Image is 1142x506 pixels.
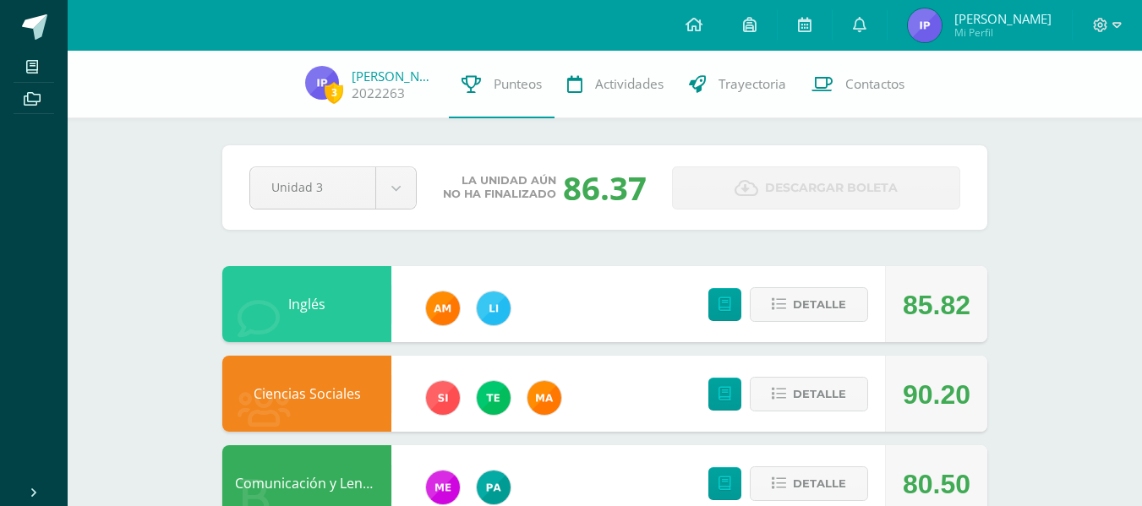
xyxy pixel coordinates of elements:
[222,356,391,432] div: Ciencias Sociales
[352,84,405,102] a: 2022263
[325,82,343,103] span: 3
[222,266,391,342] div: Inglés
[477,291,511,325] img: 82db8514da6684604140fa9c57ab291b.png
[305,66,339,100] img: a643ab4d341f77dd2b5c74a1f74d7e9c.png
[765,167,898,209] span: Descargar boleta
[750,287,868,322] button: Detalle
[903,356,970,433] div: 90.20
[793,468,846,499] span: Detalle
[908,8,942,42] img: a643ab4d341f77dd2b5c74a1f74d7e9c.png
[954,25,1052,40] span: Mi Perfil
[426,381,460,415] img: 1e3c7f018e896ee8adc7065031dce62a.png
[750,377,868,411] button: Detalle
[793,378,846,410] span: Detalle
[555,51,676,118] a: Actividades
[595,75,664,93] span: Actividades
[426,471,460,504] img: 498c526042e7dcf1c615ebb741a80315.png
[527,381,561,415] img: 266030d5bbfb4fab9f05b9da2ad38396.png
[750,466,868,501] button: Detalle
[426,291,460,325] img: 27d1f5085982c2e99c83fb29c656b88a.png
[494,75,542,93] span: Punteos
[845,75,904,93] span: Contactos
[903,267,970,343] div: 85.82
[477,471,511,504] img: 53dbe22d98c82c2b31f74347440a2e81.png
[352,68,436,84] a: [PERSON_NAME]
[443,174,556,201] span: La unidad aún no ha finalizado
[676,51,799,118] a: Trayectoria
[250,167,416,209] a: Unidad 3
[954,10,1052,27] span: [PERSON_NAME]
[719,75,786,93] span: Trayectoria
[477,381,511,415] img: 43d3dab8d13cc64d9a3940a0882a4dc3.png
[799,51,917,118] a: Contactos
[449,51,555,118] a: Punteos
[271,167,354,207] span: Unidad 3
[793,289,846,320] span: Detalle
[563,166,647,209] div: 86.37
